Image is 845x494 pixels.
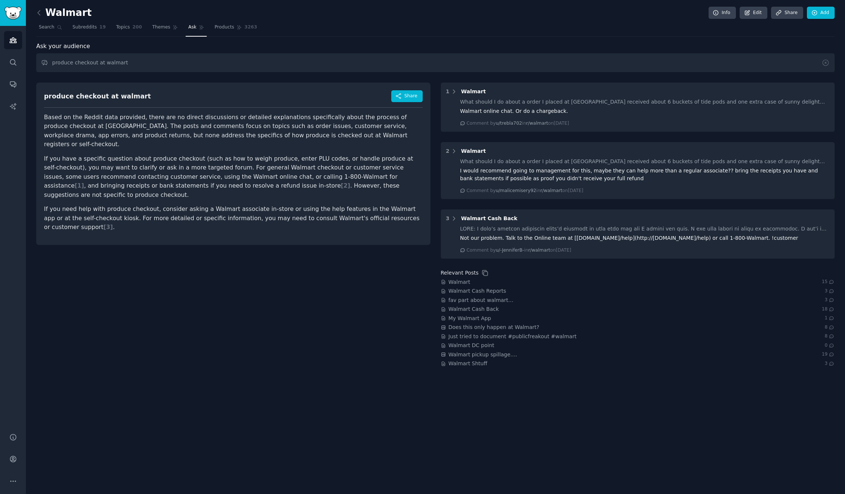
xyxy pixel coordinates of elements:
[825,342,835,349] span: 0
[460,167,829,182] div: I would recommend going to management for this, maybe they can help more than a regular associate...
[44,92,151,101] div: produce checkout at walmart
[404,93,417,100] span: Share
[822,351,835,358] span: 19
[460,225,829,233] div: LORE: I dolo’s ametcon adipiscin elits’d eiusmodt in utla etdo mag ali E admini ven quis. N exe u...
[461,215,517,221] span: Walmart Cash Back
[825,315,835,322] span: 1
[460,158,829,165] div: What should I do about a order I placed at [GEOGRAPHIC_DATA] received about 6 buckets of tide pod...
[467,188,584,194] div: Comment by in on [DATE]
[188,24,196,31] span: Ask
[70,21,108,37] a: Subreddits19
[460,98,829,106] div: What should I do about a order I placed at [GEOGRAPHIC_DATA] received about 6 buckets of tide pod...
[825,333,835,340] span: 8
[740,7,767,19] a: Edit
[822,279,835,285] span: 15
[528,248,550,253] span: r/walmart
[807,7,835,19] a: Add
[150,21,181,37] a: Themes
[446,147,450,155] div: 2
[114,21,145,37] a: Topics200
[441,269,479,277] div: Relevant Posts
[244,24,257,31] span: 3263
[446,215,450,222] div: 3
[72,24,97,31] span: Subreddits
[36,7,92,19] h2: Walmart
[104,224,113,231] span: [ 3 ]
[4,7,21,20] img: GummySearch logo
[449,351,517,359] a: Walmart pickup spillage….
[825,297,835,303] span: 3
[526,121,548,126] span: r/walmart
[116,24,130,31] span: Topics
[39,24,54,31] span: Search
[460,107,829,115] div: Walmart online chat. Or do a chargeback.
[825,288,835,295] span: 3
[449,287,506,295] a: Walmart Cash Reports
[825,360,835,367] span: 3
[461,88,486,94] span: Walmart
[36,21,65,37] a: Search
[461,148,486,154] span: Walmart
[214,24,234,31] span: Products
[446,88,450,95] div: 1
[44,113,423,149] p: Based on the Reddit data provided, there are no direct discussions or detailed explanations speci...
[709,7,736,19] a: Info
[825,324,835,331] span: 8
[822,306,835,313] span: 18
[132,24,142,31] span: 200
[36,42,90,51] span: Ask your audience
[449,323,540,331] a: Does this only happen at Walmart?
[467,120,569,127] div: Comment by in on [DATE]
[75,182,84,189] span: [ 1 ]
[496,121,522,126] span: u/trebla702
[496,188,536,193] span: u/malicemisery92
[449,333,577,340] a: Just tried to document #publicfreakout #walmart
[186,21,207,37] a: Ask
[496,248,524,253] span: u/-JenniferB-
[449,278,470,286] a: Walmart
[391,90,422,102] button: Share
[152,24,170,31] span: Themes
[44,154,423,200] p: If you have a specific question about produce checkout (such as how to weigh produce, enter PLU c...
[449,305,499,313] a: Walmart Cash Back
[449,342,494,349] a: Walmart DC point
[212,21,260,37] a: Products3263
[460,234,829,242] div: Not our problem. Talk to the Online team at [[DOMAIN_NAME]/help](http://[DOMAIN_NAME]/help) or ca...
[771,7,803,19] a: Share
[99,24,106,31] span: 19
[44,205,423,232] p: If you need help with produce checkout, consider asking a Walmart associate in-store or using the...
[449,315,491,322] a: My Walmart App
[36,53,835,72] input: Ask this audience a question...
[341,182,350,189] span: [ 2 ]
[449,360,487,367] a: Walmart Shtuff
[540,188,562,193] span: r/walmart
[449,296,514,304] a: fav part about walmart…
[467,247,571,254] div: Comment by in on [DATE]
